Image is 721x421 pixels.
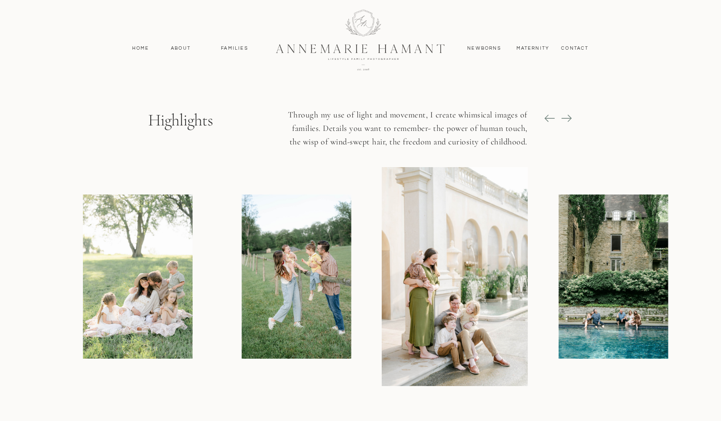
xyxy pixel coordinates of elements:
[557,45,593,52] a: contact
[169,45,193,52] a: About
[128,45,153,52] a: Home
[216,45,254,52] a: Families
[281,108,527,160] p: Through my use of light and movement, I create whimsical images of families. Details you want to ...
[464,45,505,52] a: Newborns
[148,110,244,140] p: Highlights
[516,45,549,52] a: MAternity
